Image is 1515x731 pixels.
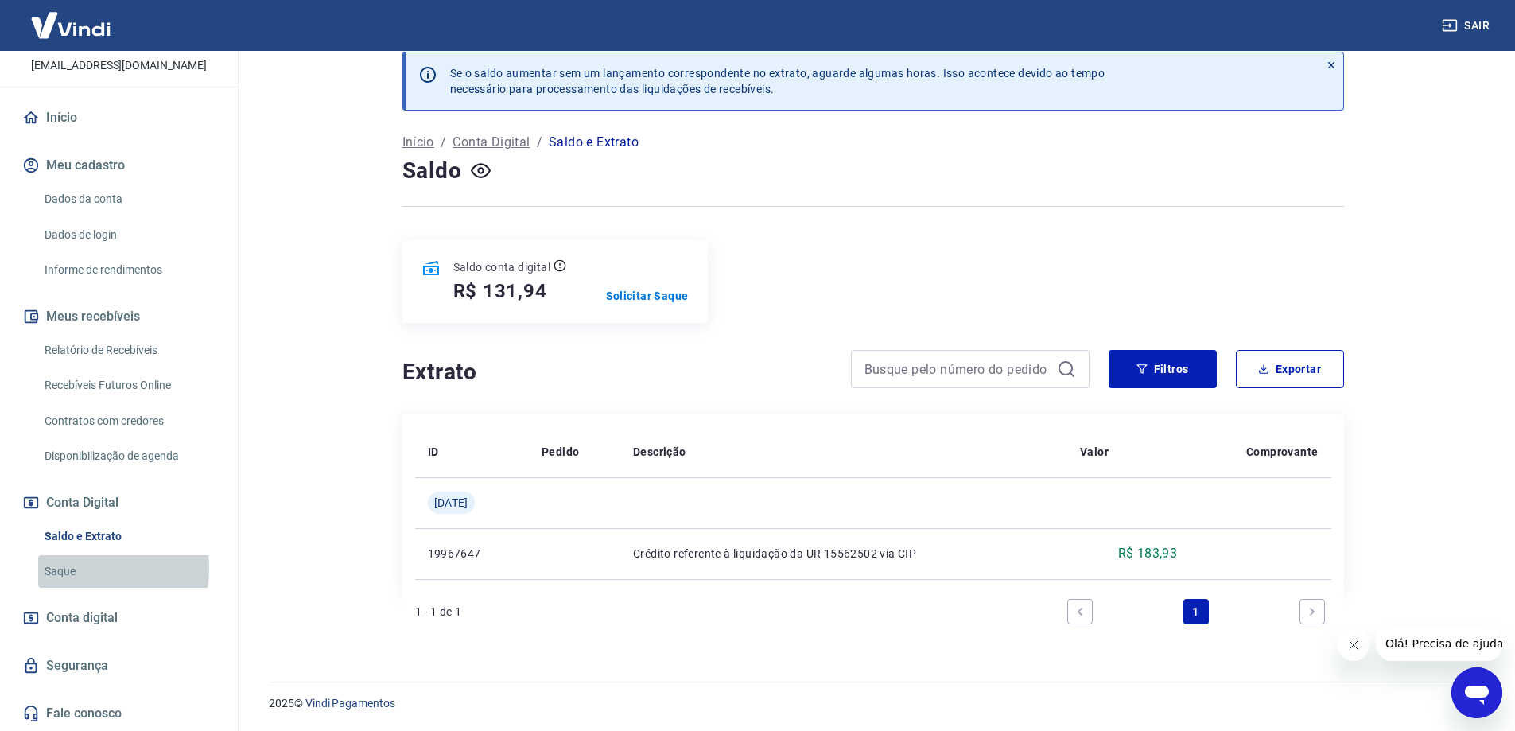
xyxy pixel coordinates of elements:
[19,100,219,135] a: Início
[38,219,219,251] a: Dados de login
[402,356,832,388] h4: Extrato
[633,444,686,460] p: Descrição
[19,148,219,183] button: Meu cadastro
[269,695,1477,712] p: 2025 ©
[1236,350,1344,388] button: Exportar
[55,34,182,51] p: [PERSON_NAME]
[10,11,134,24] span: Olá! Precisa de ajuda?
[537,133,542,152] p: /
[402,155,462,187] h4: Saldo
[1451,667,1502,718] iframe: Botão para abrir a janela de mensagens
[19,1,122,49] img: Vindi
[864,357,1051,381] input: Busque pelo número do pedido
[38,520,219,553] a: Saldo e Extrato
[1376,626,1502,661] iframe: Mensagem da empresa
[1299,599,1325,624] a: Next page
[453,133,530,152] a: Conta Digital
[1067,599,1093,624] a: Previous page
[19,299,219,334] button: Meus recebíveis
[19,696,219,731] a: Fale conosco
[38,555,219,588] a: Saque
[1061,593,1331,631] ul: Pagination
[450,65,1105,97] p: Se o saldo aumentar sem um lançamento correspondente no extrato, aguarde algumas horas. Isso acon...
[441,133,446,152] p: /
[38,254,219,286] a: Informe de rendimentos
[542,444,579,460] p: Pedido
[46,607,118,629] span: Conta digital
[1338,629,1369,661] iframe: Fechar mensagem
[1439,11,1496,41] button: Sair
[31,57,207,74] p: [EMAIL_ADDRESS][DOMAIN_NAME]
[19,648,219,683] a: Segurança
[1246,444,1318,460] p: Comprovante
[38,183,219,216] a: Dados da conta
[1183,599,1209,624] a: Page 1 is your current page
[38,369,219,402] a: Recebíveis Futuros Online
[415,604,462,620] p: 1 - 1 de 1
[434,495,468,511] span: [DATE]
[19,601,219,636] a: Conta digital
[453,259,551,275] p: Saldo conta digital
[633,546,1055,562] p: Crédito referente à liquidação da UR 15562502 via CIP
[402,133,434,152] a: Início
[1118,544,1178,563] p: R$ 183,93
[19,485,219,520] button: Conta Digital
[549,133,639,152] p: Saldo e Extrato
[38,440,219,472] a: Disponibilização de agenda
[428,444,439,460] p: ID
[305,697,395,710] a: Vindi Pagamentos
[38,334,219,367] a: Relatório de Recebíveis
[453,278,547,304] h5: R$ 131,94
[606,288,689,304] a: Solicitar Saque
[38,405,219,437] a: Contratos com credores
[1109,350,1217,388] button: Filtros
[1080,444,1109,460] p: Valor
[428,546,517,562] p: 19967647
